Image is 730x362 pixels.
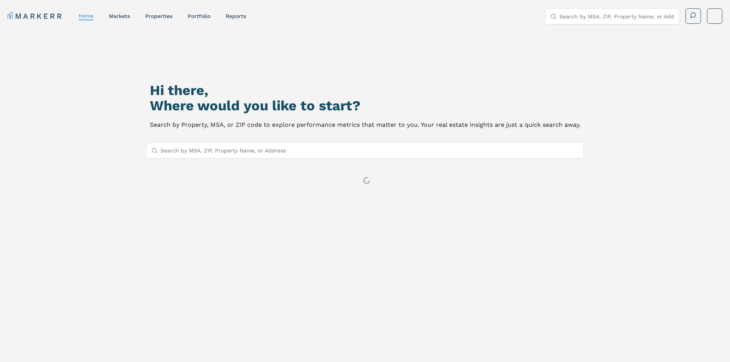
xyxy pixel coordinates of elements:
[109,13,130,19] a: markets
[150,83,581,98] h1: Hi there,
[150,120,581,130] p: Search by Property, MSA, or ZIP code to explore performance metrics that matter to you. Your real...
[8,11,63,21] a: MARKERR
[226,13,246,19] a: reports
[150,98,581,113] h2: Where would you like to start?
[79,13,94,19] a: home
[559,9,674,24] input: Search by MSA, ZIP, Property Name, or Address
[188,13,210,19] a: Portfolio
[161,143,579,158] input: Search by MSA, ZIP, Property Name, or Address
[145,13,172,19] a: properties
